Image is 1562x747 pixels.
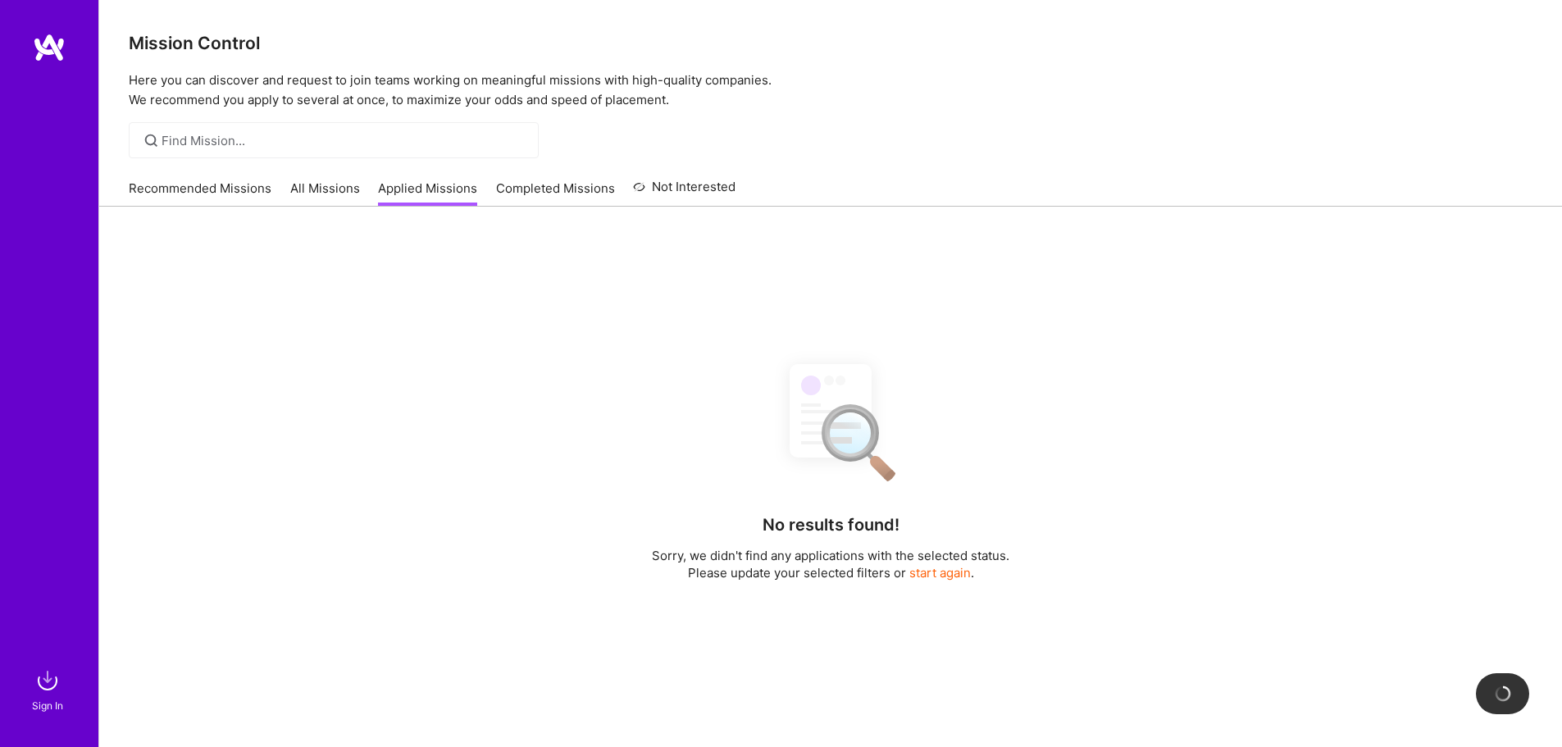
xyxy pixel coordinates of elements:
[652,564,1009,581] p: Please update your selected filters or .
[32,697,63,714] div: Sign In
[162,132,526,149] input: Find Mission...
[129,33,1532,53] h3: Mission Control
[142,131,161,150] i: icon SearchGrey
[1491,682,1514,704] img: loading
[31,664,64,697] img: sign in
[496,180,615,207] a: Completed Missions
[378,180,477,207] a: Applied Missions
[909,564,971,581] button: start again
[129,71,1532,110] p: Here you can discover and request to join teams working on meaningful missions with high-quality ...
[633,177,735,207] a: Not Interested
[33,33,66,62] img: logo
[34,664,64,714] a: sign inSign In
[761,349,900,493] img: No Results
[652,547,1009,564] p: Sorry, we didn't find any applications with the selected status.
[290,180,360,207] a: All Missions
[129,180,271,207] a: Recommended Missions
[763,515,899,535] h4: No results found!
